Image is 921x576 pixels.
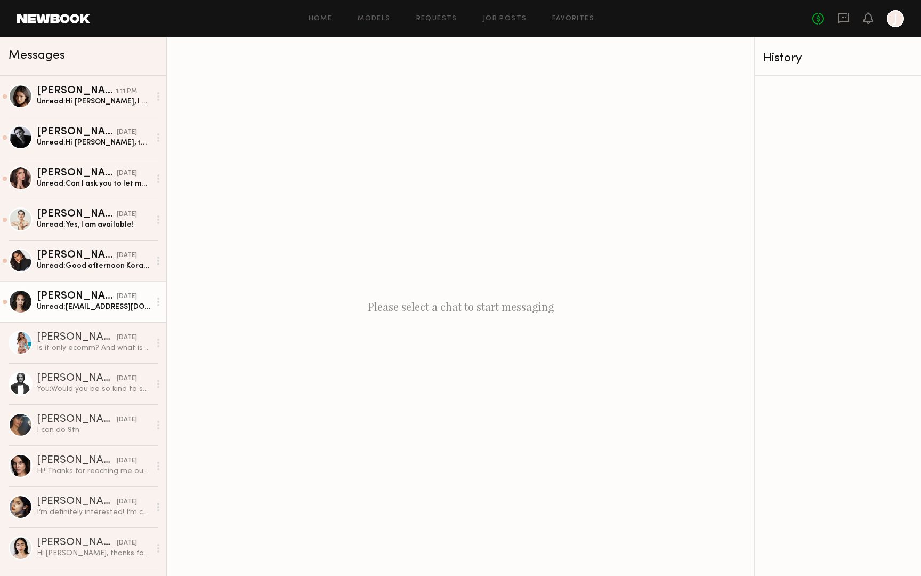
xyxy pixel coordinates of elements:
div: [DATE] [117,497,137,507]
a: Home [309,15,333,22]
div: [DATE] [117,251,137,261]
div: [DATE] [117,456,137,466]
div: Hi [PERSON_NAME], thanks for reaching out! I am available and interested. My ring size is 4.5. Wo... [37,548,150,558]
div: Unread: Hi [PERSON_NAME], thanks for reaching out! Definitely interested, though the earliest I’l... [37,138,150,148]
div: History [763,52,912,65]
div: [DATE] [117,333,137,343]
div: [DATE] [117,292,137,302]
div: Unread: [EMAIL_ADDRESS][DOMAIN_NAME] [37,302,150,312]
div: [DATE] [117,169,137,179]
div: [DATE] [117,374,137,384]
a: Models [358,15,390,22]
div: [PERSON_NAME] [37,455,117,466]
div: [PERSON_NAME] [37,414,117,425]
div: Please select a chat to start messaging [167,37,754,576]
div: [PERSON_NAME] [37,373,117,384]
div: [PERSON_NAME] [37,168,117,179]
div: [PERSON_NAME] [37,332,117,343]
a: Job Posts [483,15,527,22]
div: Unread: Good afternoon Koral, Yes, I am available Thank you [37,261,150,271]
a: Requests [416,15,457,22]
div: Unread: Can I ask you to let me know the proper way to measure because honestly I think my size i... [37,179,150,189]
div: [PERSON_NAME] [37,497,117,507]
div: [PERSON_NAME] [37,127,117,138]
div: [PERSON_NAME] [37,538,117,548]
div: Unread: Hi [PERSON_NAME], I hope this finds you well, and I just wanted to touch base with you on... [37,97,150,107]
div: You: Would you be so kind to send me an email at [EMAIL_ADDRESS][DOMAIN_NAME] , thank you!! [37,384,150,394]
div: I’m definitely interested! I’m currently based in [GEOGRAPHIC_DATA], however I was planning on vi... [37,507,150,517]
div: I can do 9th [37,425,150,435]
div: Is it only ecomm? And what is the term? [37,343,150,353]
div: Hi! Thanks for reaching me out. I’m honestly don’t know my finger size. Also I’m signed so Septem... [37,466,150,476]
div: 1:11 PM [116,86,137,97]
div: [PERSON_NAME] [37,250,117,261]
div: [PERSON_NAME] [37,209,117,220]
div: [DATE] [117,538,137,548]
div: [PERSON_NAME] [37,291,117,302]
div: [DATE] [117,127,137,138]
div: Unread: Yes, I am available! [37,220,150,230]
span: Messages [9,50,65,62]
a: J [887,10,904,27]
div: [PERSON_NAME] [37,86,116,97]
a: Favorites [552,15,594,22]
div: [DATE] [117,210,137,220]
div: [DATE] [117,415,137,425]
